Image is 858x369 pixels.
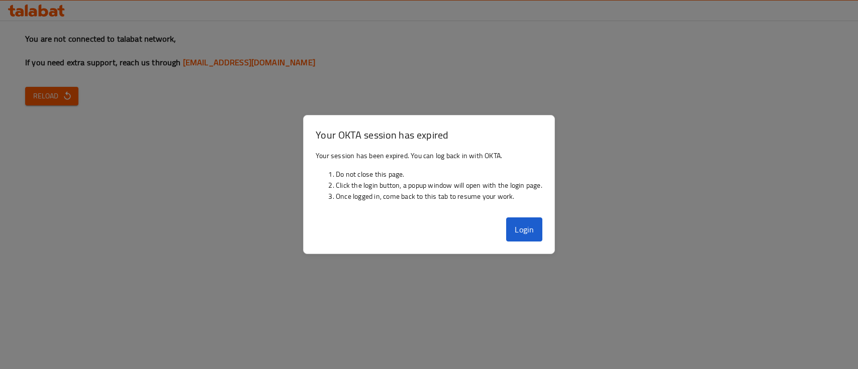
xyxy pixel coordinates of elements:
[304,146,554,213] div: Your session has been expired. You can log back in with OKTA.
[506,217,542,241] button: Login
[336,180,542,191] li: Click the login button, a popup window will open with the login page.
[316,128,542,142] h3: Your OKTA session has expired
[336,169,542,180] li: Do not close this page.
[336,191,542,202] li: Once logged in, come back to this tab to resume your work.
